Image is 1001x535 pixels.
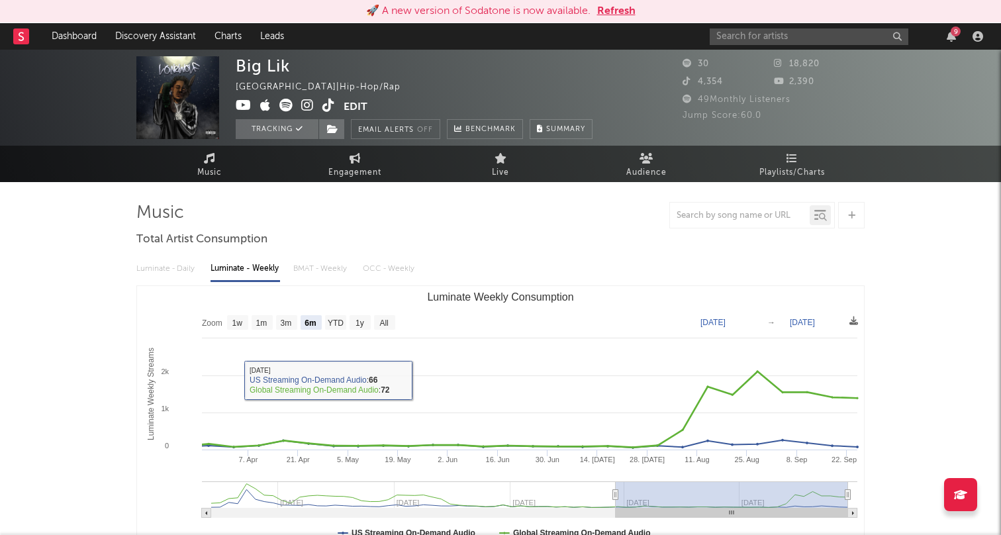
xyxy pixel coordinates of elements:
[256,318,267,328] text: 1m
[305,318,316,328] text: 6m
[447,119,523,139] a: Benchmark
[546,126,585,133] span: Summary
[106,23,205,50] a: Discovery Assistant
[630,456,665,463] text: 28. [DATE]
[165,442,169,450] text: 0
[710,28,908,45] input: Search for artists
[700,318,726,327] text: [DATE]
[385,456,411,463] text: 19. May
[161,405,169,413] text: 1k
[626,165,667,181] span: Audience
[328,165,381,181] span: Engagement
[232,318,243,328] text: 1w
[832,456,857,463] text: 22. Sep
[202,318,222,328] text: Zoom
[719,146,865,182] a: Playlists/Charts
[438,456,457,463] text: 2. Jun
[735,456,759,463] text: 25. Aug
[787,456,808,463] text: 8. Sep
[281,318,292,328] text: 3m
[356,318,364,328] text: 1y
[767,318,775,327] text: →
[236,79,416,95] div: [GEOGRAPHIC_DATA] | Hip-Hop/Rap
[486,456,510,463] text: 16. Jun
[790,318,815,327] text: [DATE]
[287,456,310,463] text: 21. Apr
[344,99,367,115] button: Edit
[251,23,293,50] a: Leads
[683,95,790,104] span: 49 Monthly Listeners
[197,165,222,181] span: Music
[236,56,290,75] div: Big Lik
[536,456,559,463] text: 30. Jun
[573,146,719,182] a: Audience
[146,348,156,440] text: Luminate Weekly Streams
[379,318,388,328] text: All
[282,146,428,182] a: Engagement
[417,126,433,134] em: Off
[683,111,761,120] span: Jump Score: 60.0
[236,119,318,139] button: Tracking
[530,119,593,139] button: Summary
[670,211,810,221] input: Search by song name or URL
[211,258,280,280] div: Luminate - Weekly
[597,3,636,19] button: Refresh
[685,456,709,463] text: 11. Aug
[337,456,359,463] text: 5. May
[161,367,169,375] text: 2k
[366,3,591,19] div: 🚀 A new version of Sodatone is now available.
[683,60,709,68] span: 30
[205,23,251,50] a: Charts
[774,77,814,86] span: 2,390
[580,456,615,463] text: 14. [DATE]
[951,26,961,36] div: 9
[351,119,440,139] button: Email AlertsOff
[42,23,106,50] a: Dashboard
[492,165,509,181] span: Live
[427,291,573,303] text: Luminate Weekly Consumption
[774,60,820,68] span: 18,820
[239,456,258,463] text: 7. Apr
[465,122,516,138] span: Benchmark
[683,77,723,86] span: 4,354
[136,232,267,248] span: Total Artist Consumption
[428,146,573,182] a: Live
[947,31,956,42] button: 9
[136,146,282,182] a: Music
[328,318,344,328] text: YTD
[759,165,825,181] span: Playlists/Charts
